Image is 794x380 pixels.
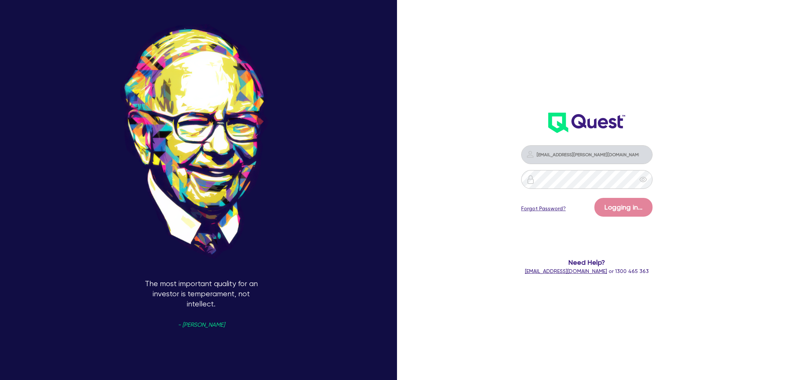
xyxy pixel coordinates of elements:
[525,268,649,274] span: or 1300 465 363
[548,113,625,133] img: wH2k97JdezQIQAAAABJRU5ErkJggg==
[594,198,653,217] button: Logging in...
[479,257,695,267] span: Need Help?
[525,268,607,274] a: [EMAIL_ADDRESS][DOMAIN_NAME]
[639,176,647,183] span: eye
[521,145,653,164] input: Email address
[526,175,535,184] img: icon-password
[526,150,535,159] img: icon-password
[178,322,225,328] span: - [PERSON_NAME]
[521,205,566,213] a: Forgot Password?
